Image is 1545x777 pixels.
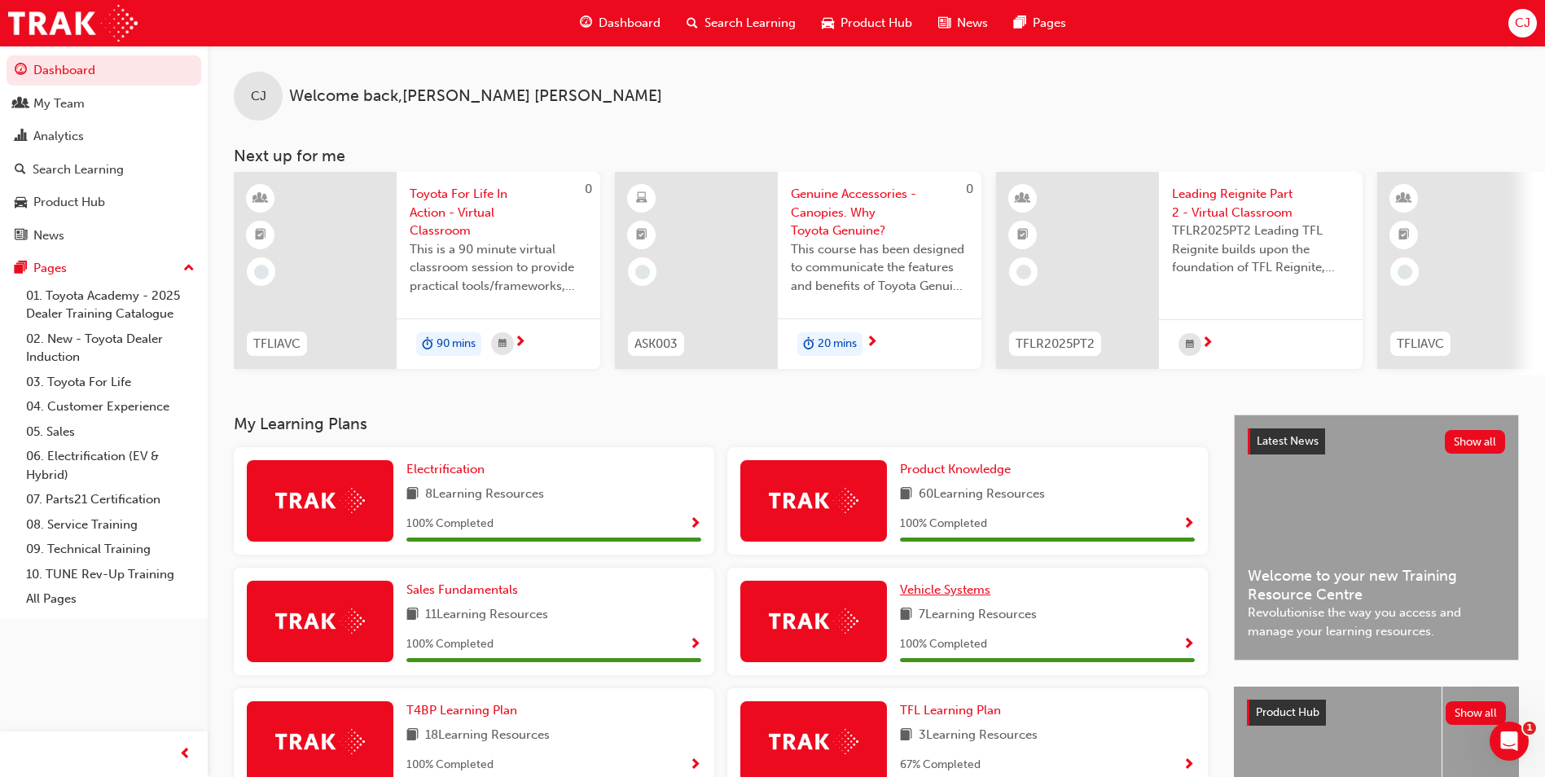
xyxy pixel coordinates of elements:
[406,485,419,505] span: book-icon
[1397,335,1444,353] span: TFLIAVC
[1017,225,1029,246] span: booktick-icon
[1248,428,1505,454] a: Latest NewsShow all
[15,129,27,144] span: chart-icon
[7,221,201,251] a: News
[1183,758,1195,773] span: Show Progress
[33,226,64,245] div: News
[704,14,796,33] span: Search Learning
[1256,705,1319,719] span: Product Hub
[1248,604,1505,640] span: Revolutionise the way you access and manage your learning resources.
[900,726,912,746] span: book-icon
[1234,415,1519,661] a: Latest NewsShow allWelcome to your new Training Resource CentreRevolutionise the way you access a...
[900,515,987,533] span: 100 % Completed
[425,485,544,505] span: 8 Learning Resources
[900,703,1001,718] span: TFL Learning Plan
[20,283,201,327] a: 01. Toyota Academy - 2025 Dealer Training Catalogue
[406,703,517,718] span: T4BP Learning Plan
[20,444,201,487] a: 06. Electrification (EV & Hybrid)
[7,155,201,185] a: Search Learning
[1183,634,1195,655] button: Show Progress
[7,121,201,151] a: Analytics
[1016,265,1031,279] span: learningRecordVerb_NONE-icon
[919,605,1037,626] span: 7 Learning Resources
[425,605,548,626] span: 11 Learning Resources
[1183,638,1195,652] span: Show Progress
[1398,265,1412,279] span: learningRecordVerb_NONE-icon
[636,188,647,209] span: learningResourceType_ELEARNING-icon
[289,87,662,106] span: Welcome back , [PERSON_NAME] [PERSON_NAME]
[1033,14,1066,33] span: Pages
[498,334,507,354] span: calendar-icon
[7,89,201,119] a: My Team
[1172,185,1350,222] span: Leading Reignite Part 2 - Virtual Classroom
[33,94,85,113] div: My Team
[406,582,518,597] span: Sales Fundamentals
[422,334,433,355] span: duration-icon
[255,225,266,246] span: booktick-icon
[234,415,1208,433] h3: My Learning Plans
[15,97,27,112] span: people-icon
[900,485,912,505] span: book-icon
[20,512,201,538] a: 08. Service Training
[689,638,701,652] span: Show Progress
[179,744,191,765] span: prev-icon
[635,265,650,279] span: learningRecordVerb_NONE-icon
[406,460,491,479] a: Electrification
[1186,335,1194,355] span: calendar-icon
[254,265,269,279] span: learningRecordVerb_NONE-icon
[15,195,27,210] span: car-icon
[938,13,950,33] span: news-icon
[406,701,524,720] a: T4BP Learning Plan
[1445,430,1506,454] button: Show all
[20,394,201,419] a: 04. Customer Experience
[234,172,600,369] a: 0TFLIAVCToyota For Life In Action - Virtual ClassroomThis is a 90 minute virtual classroom sessio...
[1001,7,1079,40] a: pages-iconPages
[674,7,809,40] a: search-iconSearch Learning
[689,758,701,773] span: Show Progress
[437,335,476,353] span: 90 mins
[900,605,912,626] span: book-icon
[275,488,365,513] img: Trak
[7,52,201,253] button: DashboardMy TeamAnalyticsSearch LearningProduct HubNews
[567,7,674,40] a: guage-iconDashboard
[689,514,701,534] button: Show Progress
[636,225,647,246] span: booktick-icon
[8,5,138,42] img: Trak
[406,635,494,654] span: 100 % Completed
[1016,335,1095,353] span: TFLR2025PT2
[1398,225,1410,246] span: booktick-icon
[406,756,494,775] span: 100 % Completed
[687,13,698,33] span: search-icon
[183,258,195,279] span: up-icon
[410,240,587,296] span: This is a 90 minute virtual classroom session to provide practical tools/frameworks, behaviours a...
[1183,514,1195,534] button: Show Progress
[900,701,1007,720] a: TFL Learning Plan
[1201,336,1214,351] span: next-icon
[900,462,1011,476] span: Product Knowledge
[1515,14,1530,33] span: CJ
[33,193,105,212] div: Product Hub
[769,608,858,634] img: Trak
[957,14,988,33] span: News
[15,163,26,178] span: search-icon
[1490,722,1529,761] iframe: Intercom live chat
[925,7,1001,40] a: news-iconNews
[406,462,485,476] span: Electrification
[1257,434,1319,448] span: Latest News
[791,185,968,240] span: Genuine Accessories - Canopies. Why Toyota Genuine?
[769,488,858,513] img: Trak
[580,13,592,33] span: guage-icon
[1398,188,1410,209] span: learningResourceType_INSTRUCTOR_LED-icon
[406,581,525,599] a: Sales Fundamentals
[20,586,201,612] a: All Pages
[33,160,124,179] div: Search Learning
[7,187,201,217] a: Product Hub
[1017,188,1029,209] span: learningResourceType_INSTRUCTOR_LED-icon
[1172,222,1350,277] span: TFLR2025PT2 Leading TFL Reignite builds upon the foundation of TFL Reignite, reaffirming our comm...
[866,336,878,350] span: next-icon
[251,87,266,106] span: CJ
[599,14,661,33] span: Dashboard
[208,147,1545,165] h3: Next up for me
[7,253,201,283] button: Pages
